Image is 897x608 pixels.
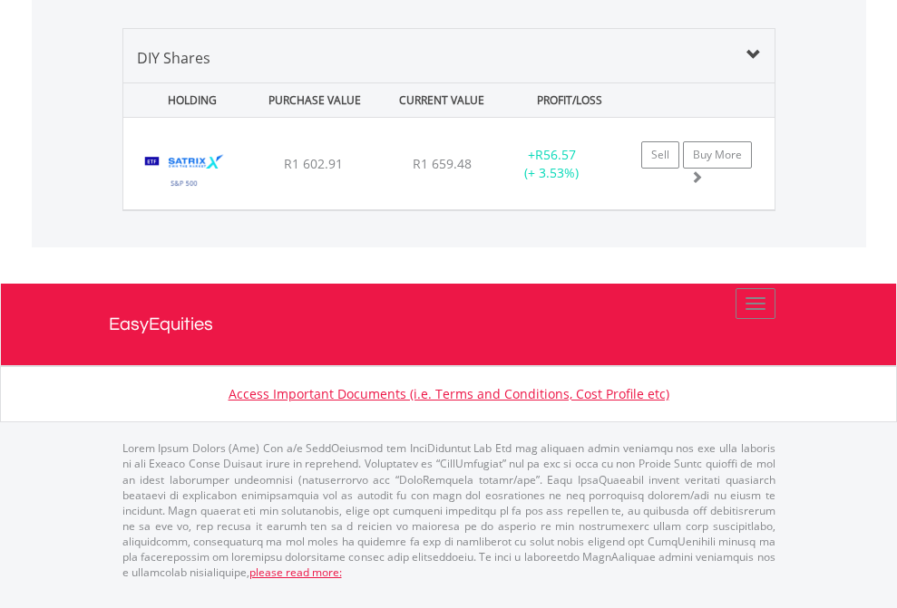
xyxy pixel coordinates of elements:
[380,83,503,117] div: CURRENT VALUE
[249,565,342,580] a: please read more:
[508,83,631,117] div: PROFIT/LOSS
[122,440,775,580] p: Lorem Ipsum Dolors (Ame) Con a/e SeddOeiusmod tem InciDiduntut Lab Etd mag aliquaen admin veniamq...
[109,284,789,365] a: EasyEquities
[137,48,210,68] span: DIY Shares
[132,140,237,205] img: TFSA.STX500.png
[495,146,609,182] div: + (+ 3.53%)
[125,83,249,117] div: HOLDING
[229,385,669,402] a: Access Important Documents (i.e. Terms and Conditions, Cost Profile etc)
[284,155,343,172] span: R1 602.91
[683,141,752,169] a: Buy More
[535,146,576,163] span: R56.57
[253,83,376,117] div: PURCHASE VALUE
[641,141,679,169] a: Sell
[413,155,472,172] span: R1 659.48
